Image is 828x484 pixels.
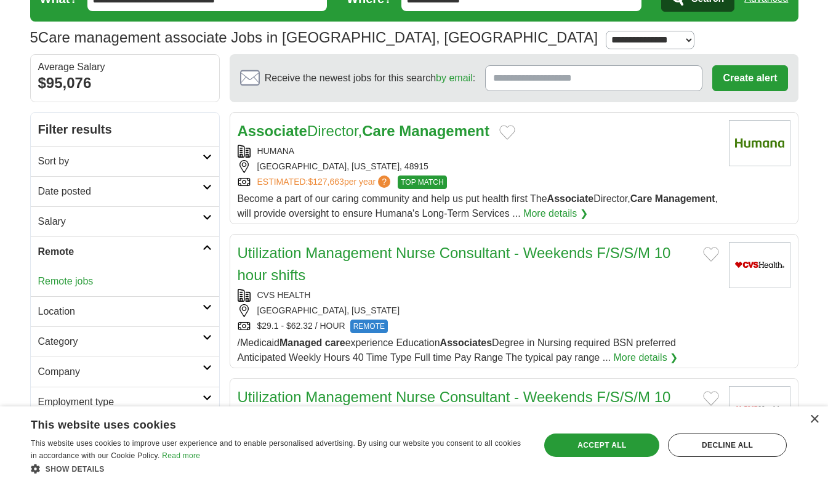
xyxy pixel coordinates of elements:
[238,304,719,317] div: [GEOGRAPHIC_DATA], [US_STATE]
[398,175,446,189] span: TOP MATCH
[257,146,295,156] a: HUMANA
[38,72,212,94] div: $95,076
[38,304,203,319] h2: Location
[38,276,94,286] a: Remote jobs
[547,193,594,204] strong: Associate
[440,337,492,348] strong: Associates
[399,123,489,139] strong: Management
[162,451,200,460] a: Read more, opens a new window
[31,326,219,357] a: Category
[279,337,322,348] strong: Managed
[257,290,311,300] a: CVS HEALTH
[38,244,203,259] h2: Remote
[31,236,219,267] a: Remote
[668,434,787,457] div: Decline all
[38,214,203,229] h2: Salary
[38,365,203,379] h2: Company
[38,62,212,72] div: Average Salary
[257,175,393,189] a: ESTIMATED:$127,663per year?
[31,414,494,432] div: This website uses cookies
[38,184,203,199] h2: Date posted
[238,320,719,333] div: $29.1 - $62.32 / HOUR
[523,206,588,221] a: More details ❯
[378,175,390,188] span: ?
[729,120,790,166] img: Humana logo
[31,206,219,236] a: Salary
[350,320,388,333] span: REMOTE
[712,65,787,91] button: Create alert
[31,387,219,417] a: Employment type
[238,337,676,363] span: /Medicaid experience Education Degree in Nursing required BSN preferred Anticipated Weekly Hours ...
[31,296,219,326] a: Location
[436,73,473,83] a: by email
[31,462,525,475] div: Show details
[238,123,490,139] a: AssociateDirector,Care Management
[238,193,718,219] span: Become a part of our caring community and help us put health first The Director, , will provide o...
[265,71,475,86] span: Receive the newest jobs for this search :
[613,350,678,365] a: More details ❯
[30,26,38,49] span: 5
[238,244,671,283] a: Utilization Management Nurse Consultant - Weekends F/S/S/M 10 hour shifts
[544,434,659,457] div: Accept all
[38,395,203,409] h2: Employment type
[703,391,719,406] button: Add to favorite jobs
[30,29,598,46] h1: Care management associate Jobs in [GEOGRAPHIC_DATA], [GEOGRAPHIC_DATA]
[630,193,653,204] strong: Care
[810,415,819,424] div: Close
[238,123,307,139] strong: Associate
[31,176,219,206] a: Date posted
[325,337,345,348] strong: care
[31,439,521,460] span: This website uses cookies to improve user experience and to enable personalised advertising. By u...
[703,247,719,262] button: Add to favorite jobs
[655,193,715,204] strong: Management
[31,357,219,387] a: Company
[38,334,203,349] h2: Category
[38,154,203,169] h2: Sort by
[729,386,790,432] img: CVS Health logo
[31,146,219,176] a: Sort by
[729,242,790,288] img: CVS Health logo
[31,113,219,146] h2: Filter results
[46,465,105,474] span: Show details
[499,125,515,140] button: Add to favorite jobs
[238,389,671,427] a: Utilization Management Nurse Consultant - Weekends F/S/S/M 10 hour shifts
[308,177,344,187] span: $127,663
[362,123,395,139] strong: Care
[238,160,719,173] div: [GEOGRAPHIC_DATA], [US_STATE], 48915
